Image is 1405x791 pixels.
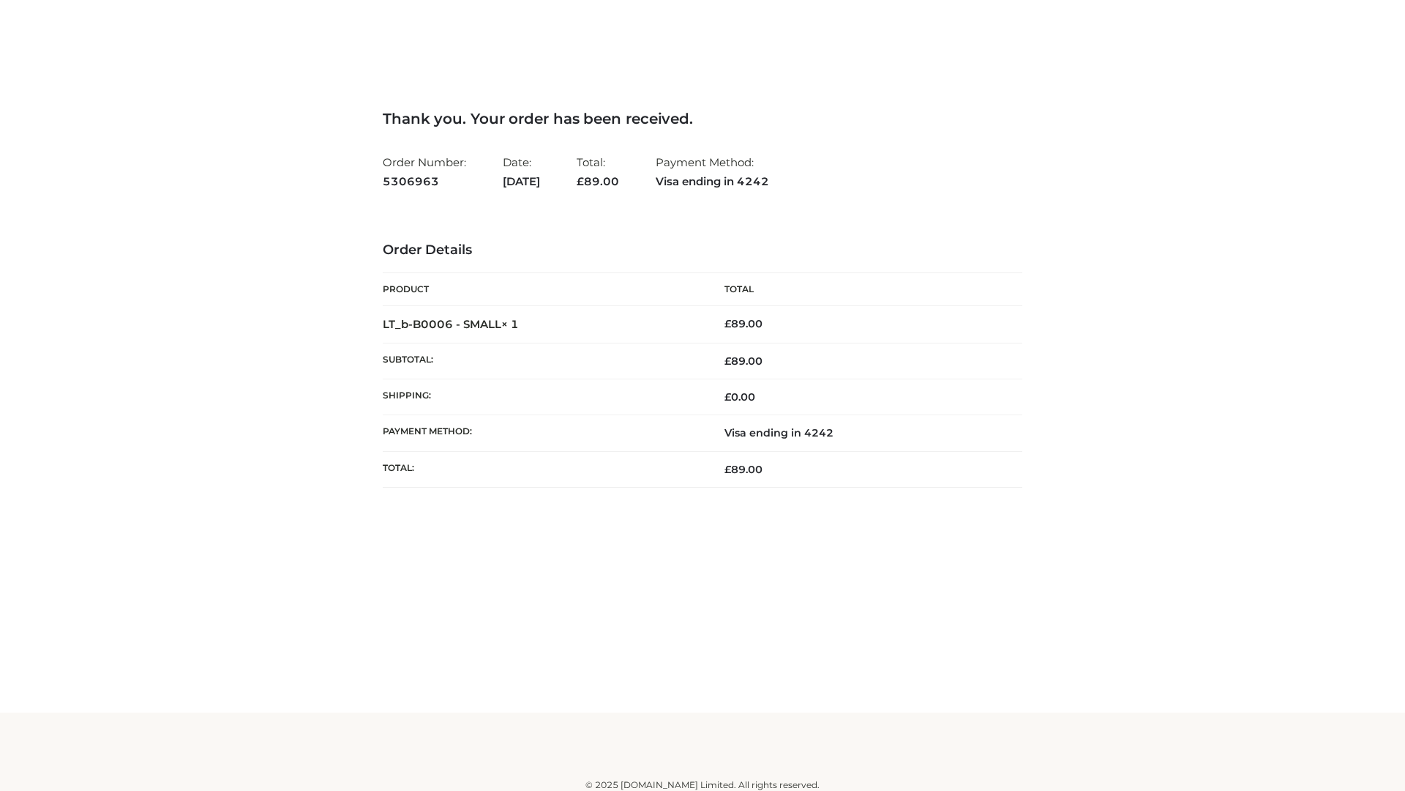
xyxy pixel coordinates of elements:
span: 89.00 [577,174,619,188]
span: £ [724,390,731,404]
span: £ [724,317,731,330]
h3: Order Details [383,242,1022,259]
strong: LT_b-B0006 - SMALL [383,317,519,331]
th: Product [383,273,702,306]
bdi: 0.00 [724,390,755,404]
span: 89.00 [724,463,763,476]
span: £ [577,174,584,188]
span: 89.00 [724,354,763,368]
li: Date: [503,149,540,194]
span: £ [724,463,731,476]
li: Payment Method: [656,149,769,194]
th: Total: [383,451,702,487]
strong: Visa ending in 4242 [656,172,769,191]
strong: × 1 [501,317,519,331]
li: Total: [577,149,619,194]
th: Payment method: [383,415,702,451]
strong: 5306963 [383,172,466,191]
th: Subtotal: [383,343,702,379]
td: Visa ending in 4242 [702,415,1022,451]
th: Total [702,273,1022,306]
li: Order Number: [383,149,466,194]
bdi: 89.00 [724,317,763,330]
h3: Thank you. Your order has been received. [383,110,1022,127]
th: Shipping: [383,379,702,415]
span: £ [724,354,731,368]
strong: [DATE] [503,172,540,191]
